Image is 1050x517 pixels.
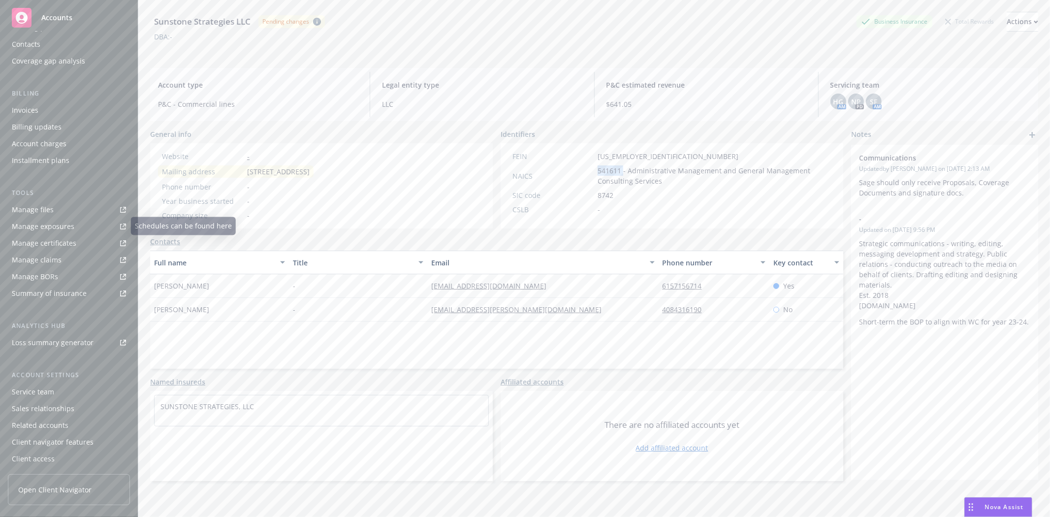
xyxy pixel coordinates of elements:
div: Account settings [8,370,130,380]
span: Pending changes [258,15,325,28]
span: [PERSON_NAME] [154,281,209,291]
span: Accounts [41,14,72,22]
a: add [1026,129,1038,141]
a: Installment plans [8,153,130,168]
div: Phone number [162,182,243,192]
div: Key contact [773,258,828,268]
span: - [247,182,250,192]
button: Title [289,251,428,274]
span: Nova Assist [985,503,1024,511]
a: Manage exposures [8,219,130,234]
div: Account charges [12,136,66,152]
div: Manage certificates [12,235,76,251]
span: HG [833,97,843,107]
a: Coverage gap analysis [8,53,130,69]
span: Updated by [PERSON_NAME] on [DATE] 2:13 AM [859,164,1030,173]
button: Key contact [769,251,843,274]
a: [EMAIL_ADDRESS][DOMAIN_NAME] [431,281,554,291]
span: Notes [851,129,871,141]
div: Website [162,151,243,162]
span: Updated on [DATE] 9:56 PM [859,226,1030,234]
div: Related accounts [12,418,68,433]
div: Client access [12,451,55,467]
div: CommunicationsUpdatedby [PERSON_NAME] on [DATE] 2:13 AMSage should only receive Proposals, Covera... [851,145,1038,206]
span: Yes [783,281,795,291]
span: - [859,214,1005,224]
button: Phone number [659,251,769,274]
a: 6157156714 [663,281,710,291]
span: Communications [859,153,1005,163]
div: Manage claims [12,252,62,268]
div: FEIN [512,151,594,162]
span: [US_EMPLOYER_IDENTIFICATION_NUMBER] [598,151,738,162]
div: Manage files [12,202,54,218]
div: Actions [1007,12,1038,31]
div: Loss summary generator [12,335,94,351]
div: Sunstone Strategies LLC [150,15,255,28]
a: Client navigator features [8,434,130,450]
div: Billing [8,89,130,98]
span: Servicing team [830,80,1030,90]
button: Actions [1007,12,1038,32]
a: Manage BORs [8,269,130,285]
span: NP [851,97,861,107]
a: Contacts [150,236,180,247]
div: Installment plans [12,153,69,168]
span: - [247,210,250,221]
a: Manage certificates [8,235,130,251]
span: - [293,304,295,315]
span: 8742 [598,190,613,200]
div: Mailing address [162,166,243,177]
span: - [247,196,250,206]
div: DBA: - [154,32,172,42]
span: P&C - Commercial lines [158,99,358,109]
div: CSLB [512,204,594,215]
span: 541611 - Administrative Management and General Management Consulting Services [598,165,831,186]
div: Service team [12,384,54,400]
span: [PERSON_NAME] [154,304,209,315]
span: Sage should only receive Proposals, Coverage Documents and signature docs. [859,178,1011,197]
a: Summary of insurance [8,286,130,301]
div: Year business started [162,196,243,206]
span: $641.05 [606,99,806,109]
div: Business Insurance [857,15,932,28]
p: Strategic communications - writing, editing, messaging development and strategy. Public relations... [859,238,1030,311]
a: Account charges [8,136,130,152]
div: Invoices [12,102,38,118]
a: Contacts [8,36,130,52]
div: Coverage gap analysis [12,53,85,69]
div: Phone number [663,258,755,268]
button: Email [427,251,658,274]
span: SF [870,97,877,107]
span: Identifiers [501,129,535,139]
a: Sales relationships [8,401,130,417]
a: Related accounts [8,418,130,433]
div: -Updated on [DATE] 9:56 PMStrategic communications - writing, editing, messaging development and ... [851,206,1038,335]
span: P&C estimated revenue [606,80,806,90]
a: Add affiliated account [636,443,708,453]
a: [EMAIL_ADDRESS][PERSON_NAME][DOMAIN_NAME] [431,305,609,314]
a: - [247,152,250,161]
button: Full name [150,251,289,274]
span: General info [150,129,191,139]
div: Tools [8,188,130,198]
div: Total Rewards [940,15,999,28]
a: Loss summary generator [8,335,130,351]
div: Analytics hub [8,321,130,331]
div: Billing updates [12,119,62,135]
span: - [598,204,600,215]
div: Email [431,258,643,268]
div: Sales relationships [12,401,74,417]
span: There are no affiliated accounts yet [605,419,739,431]
div: Client navigator features [12,434,94,450]
div: Manage exposures [12,219,74,234]
button: Nova Assist [964,497,1032,517]
div: Full name [154,258,274,268]
a: Billing updates [8,119,130,135]
div: Manage BORs [12,269,58,285]
div: Title [293,258,413,268]
div: Drag to move [965,498,977,517]
a: Accounts [8,4,130,32]
span: Legal entity type [382,80,582,90]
